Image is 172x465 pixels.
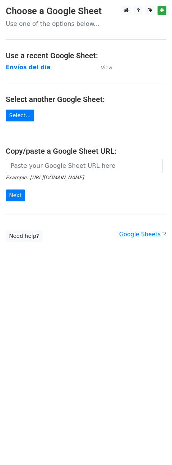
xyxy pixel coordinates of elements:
h3: Choose a Google Sheet [6,6,166,17]
a: Envíos del dia [6,64,51,71]
h4: Use a recent Google Sheet: [6,51,166,60]
small: View [101,65,112,70]
a: View [93,64,112,71]
input: Next [6,190,25,201]
a: Google Sheets [119,231,166,238]
input: Paste your Google Sheet URL here [6,159,162,173]
h4: Select another Google Sheet: [6,95,166,104]
small: Example: [URL][DOMAIN_NAME] [6,175,84,180]
a: Select... [6,110,34,121]
a: Need help? [6,230,43,242]
h4: Copy/paste a Google Sheet URL: [6,147,166,156]
p: Use one of the options below... [6,20,166,28]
